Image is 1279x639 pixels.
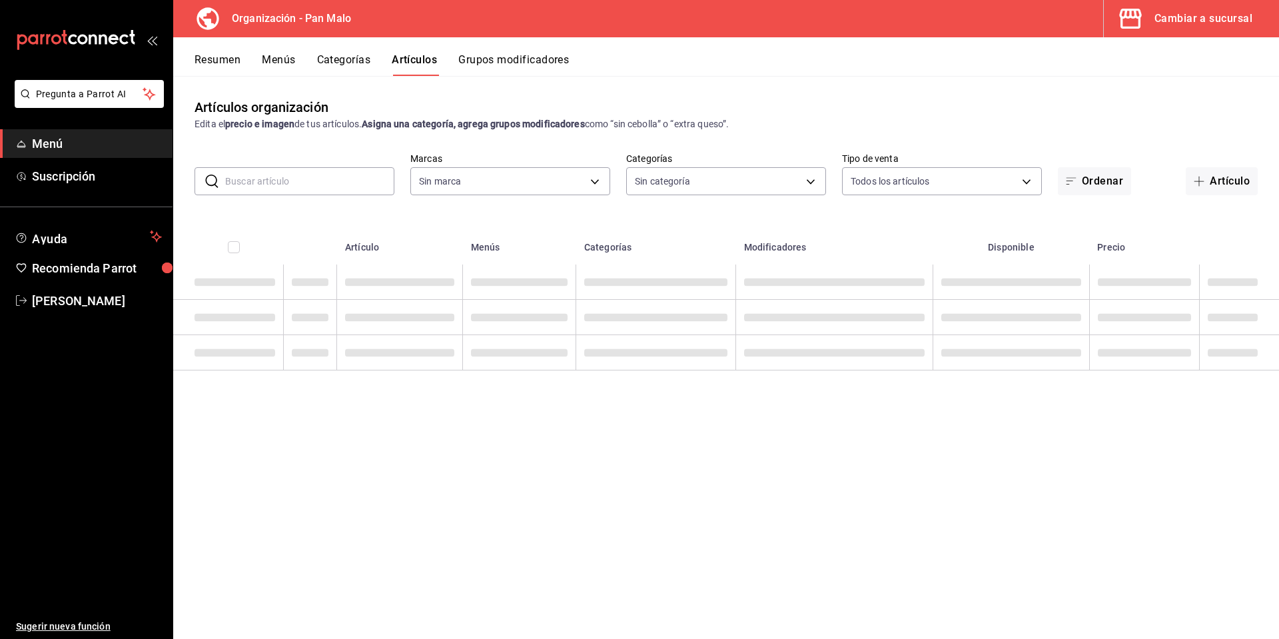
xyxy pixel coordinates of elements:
[36,87,143,101] span: Pregunta a Parrot AI
[32,135,162,153] span: Menú
[195,53,1279,76] div: navigation tabs
[410,154,610,163] label: Marcas
[147,35,157,45] button: open_drawer_menu
[1154,9,1252,28] div: Cambiar a sucursal
[262,53,295,76] button: Menús
[225,119,294,129] strong: precio e imagen
[392,53,437,76] button: Artículos
[1186,167,1258,195] button: Artículo
[337,222,463,265] th: Artículo
[195,53,240,76] button: Resumen
[9,97,164,111] a: Pregunta a Parrot AI
[463,222,576,265] th: Menús
[32,167,162,185] span: Suscripción
[851,175,930,188] span: Todos los artículos
[317,53,371,76] button: Categorías
[195,117,1258,131] div: Edita el de tus artículos. como “sin cebolla” o “extra queso”.
[221,11,351,27] h3: Organización - Pan Malo
[736,222,933,265] th: Modificadores
[1089,222,1199,265] th: Precio
[225,168,394,195] input: Buscar artículo
[15,80,164,108] button: Pregunta a Parrot AI
[576,222,736,265] th: Categorías
[458,53,569,76] button: Grupos modificadores
[32,259,162,277] span: Recomienda Parrot
[32,292,162,310] span: [PERSON_NAME]
[16,620,162,634] span: Sugerir nueva función
[1058,167,1131,195] button: Ordenar
[933,222,1090,265] th: Disponible
[842,154,1042,163] label: Tipo de venta
[635,175,690,188] span: Sin categoría
[362,119,584,129] strong: Asigna una categoría, agrega grupos modificadores
[419,175,461,188] span: Sin marca
[195,97,328,117] div: Artículos organización
[626,154,826,163] label: Categorías
[32,229,145,245] span: Ayuda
